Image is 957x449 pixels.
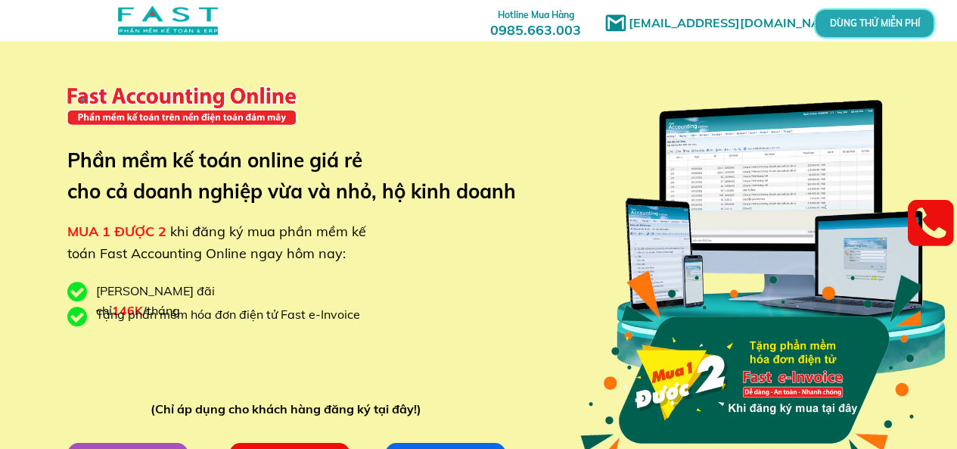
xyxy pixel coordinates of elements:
span: khi đăng ký mua phần mềm kế toán Fast Accounting Online ngay hôm nay: [67,223,366,262]
p: DÙNG THỬ MIỄN PHÍ [856,19,893,27]
div: (Chỉ áp dụng cho khách hàng đăng ký tại đây!) [151,400,428,419]
span: Hotline Mua Hàng [498,9,574,20]
div: [PERSON_NAME] đãi chỉ /tháng [96,282,293,320]
span: 146K [112,303,143,318]
h3: 0985.663.003 [474,5,598,38]
h1: [EMAIL_ADDRESS][DOMAIN_NAME] [629,14,852,33]
span: MUA 1 ĐƯỢC 2 [67,223,166,240]
div: Tặng phần mềm hóa đơn điện tử Fast e-Invoice [96,305,371,325]
h3: Phần mềm kế toán online giá rẻ cho cả doanh nghiệp vừa và nhỏ, hộ kinh doanh [67,145,539,207]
